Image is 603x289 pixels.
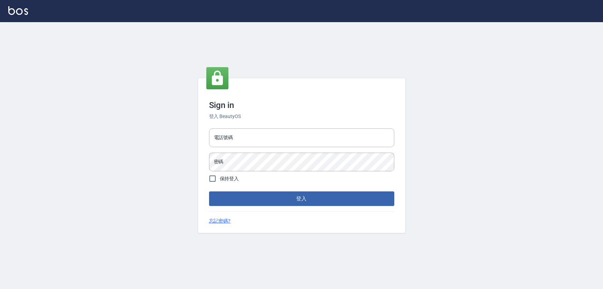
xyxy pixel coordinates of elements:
span: 保持登入 [220,175,239,182]
h3: Sign in [209,100,394,110]
a: 忘記密碼? [209,217,231,225]
h6: 登入 BeautyOS [209,113,394,120]
img: Logo [8,6,28,15]
button: 登入 [209,191,394,206]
